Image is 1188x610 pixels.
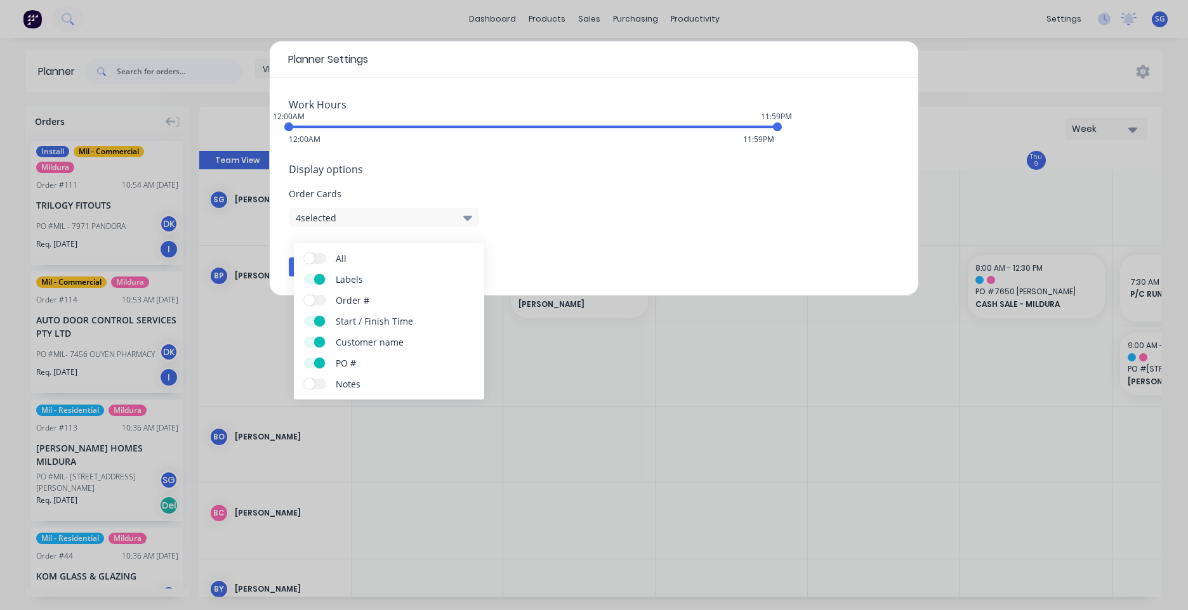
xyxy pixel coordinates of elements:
[289,208,479,227] button: 4selected
[336,377,431,391] span: Notes
[289,134,320,145] span: 12:00AM
[336,273,431,286] span: Labels
[761,111,792,122] div: 11:59PM
[336,335,431,349] span: Customer name
[289,257,365,276] button: Save
[336,294,431,307] span: Order #
[289,187,899,200] span: Order Cards
[336,252,431,265] span: All
[743,134,774,145] span: 11:59PM
[289,97,899,112] span: Work Hours
[336,315,431,328] span: Start / Finish Time
[288,52,368,67] span: Planner Settings
[289,162,899,177] span: Display options
[273,111,305,122] div: 12:00AM
[336,356,431,370] span: PO #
